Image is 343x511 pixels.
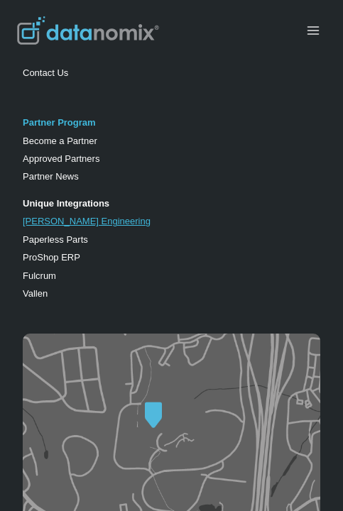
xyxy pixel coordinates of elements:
a: Partner Program [23,117,96,128]
a: ProShop ERP [23,252,80,263]
a: Fulcrum [23,270,56,281]
a: Vallen [23,288,48,299]
strong: Unique Integrations [23,198,109,209]
a: Paperless Parts [23,234,88,245]
a: Become a Partner [23,136,97,146]
a: Partner News [23,171,79,182]
a: Contact Us [23,67,68,78]
button: Open menu [300,19,326,41]
a: [PERSON_NAME] Engineering [23,216,151,226]
img: Datanomix [17,16,159,45]
a: Approved Partners [23,153,99,164]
